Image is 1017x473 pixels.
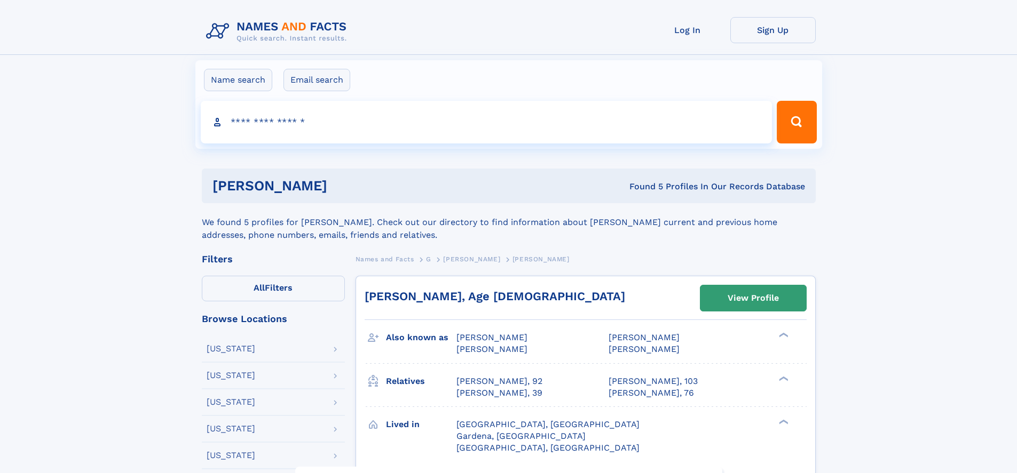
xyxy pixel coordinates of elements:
[730,17,816,43] a: Sign Up
[202,314,345,324] div: Browse Locations
[207,398,255,406] div: [US_STATE]
[609,344,680,354] span: [PERSON_NAME]
[201,101,772,143] input: search input
[386,328,456,347] h3: Also known as
[202,276,345,301] label: Filters
[212,179,478,193] h1: [PERSON_NAME]
[609,375,698,387] a: [PERSON_NAME], 103
[202,203,816,242] div: We found 5 profiles for [PERSON_NAME]. Check out our directory to find information about [PERSON_...
[443,255,500,263] span: [PERSON_NAME]
[776,375,789,382] div: ❯
[645,17,730,43] a: Log In
[386,372,456,390] h3: Relatives
[456,443,640,453] span: [GEOGRAPHIC_DATA], [GEOGRAPHIC_DATA]
[426,252,431,266] a: G
[456,387,542,399] a: [PERSON_NAME], 39
[426,255,431,263] span: G
[776,332,789,339] div: ❯
[609,387,694,399] a: [PERSON_NAME], 76
[202,17,356,46] img: Logo Names and Facts
[456,332,527,342] span: [PERSON_NAME]
[456,375,542,387] a: [PERSON_NAME], 92
[365,290,625,303] a: [PERSON_NAME], Age [DEMOGRAPHIC_DATA]
[283,69,350,91] label: Email search
[728,286,779,310] div: View Profile
[700,285,806,311] a: View Profile
[456,344,527,354] span: [PERSON_NAME]
[443,252,500,266] a: [PERSON_NAME]
[456,419,640,429] span: [GEOGRAPHIC_DATA], [GEOGRAPHIC_DATA]
[776,418,789,425] div: ❯
[356,252,414,266] a: Names and Facts
[456,431,586,441] span: Gardena, [GEOGRAPHIC_DATA]
[254,283,265,293] span: All
[609,332,680,342] span: [PERSON_NAME]
[777,101,816,143] button: Search Button
[207,424,255,433] div: [US_STATE]
[204,69,272,91] label: Name search
[202,254,345,264] div: Filters
[207,451,255,460] div: [US_STATE]
[207,371,255,380] div: [US_STATE]
[207,344,255,353] div: [US_STATE]
[386,415,456,434] h3: Lived in
[513,255,570,263] span: [PERSON_NAME]
[478,181,805,193] div: Found 5 Profiles In Our Records Database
